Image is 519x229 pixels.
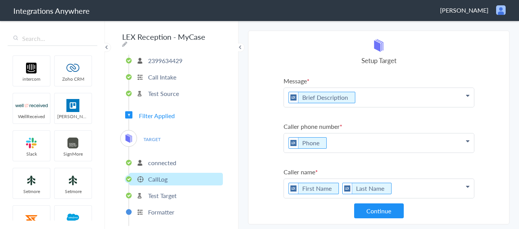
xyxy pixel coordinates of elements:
[55,76,92,82] span: Zoho CRM
[148,89,179,98] p: Test Source
[289,92,298,103] img: lex-app-logo.svg
[289,183,339,194] li: First Name
[15,211,48,224] img: serviceforge-icon.png
[148,158,176,167] p: connected
[15,62,48,75] img: intercom-logo.svg
[124,133,134,143] img: mycase-logo-new.svg
[13,151,50,157] span: Slack
[57,211,89,224] img: salesforce-logo.svg
[289,137,327,149] li: Phone
[342,183,392,194] li: Last Name
[343,183,352,194] img: lex-app-logo.svg
[354,203,404,218] button: Continue
[139,111,175,120] span: Filter Applied
[289,92,355,103] li: Brief Description
[372,39,385,52] img: mycase-logo-new.svg
[57,62,89,75] img: zoho-logo.svg
[13,76,50,82] span: intercom
[284,167,474,176] label: Caller name
[289,183,298,194] img: lex-app-logo.svg
[15,99,48,112] img: wr-logo.svg
[55,113,92,120] span: [PERSON_NAME]
[284,122,474,131] label: Caller phone number
[148,175,168,184] p: CallLog
[13,113,50,120] span: WellReceived
[440,6,488,15] span: [PERSON_NAME]
[148,208,174,216] p: Formatter
[57,99,89,112] img: trello.png
[55,151,92,157] span: SignMore
[57,174,89,187] img: setmoreNew.jpg
[15,136,48,149] img: slack-logo.svg
[13,5,90,16] h1: Integrations Anywhere
[148,56,182,65] p: 2399634429
[496,5,506,15] img: user.png
[137,134,166,145] span: TARGET
[57,136,89,149] img: signmore-logo.png
[284,76,474,85] label: Message
[289,138,298,148] img: lex-app-logo.svg
[13,188,50,195] span: Setmore
[15,174,48,187] img: setmoreNew.jpg
[55,188,92,195] span: Setmore
[284,56,474,65] h4: Setup Target
[148,73,176,81] p: Call Intake
[8,31,97,46] input: Search...
[148,191,177,200] p: Test Target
